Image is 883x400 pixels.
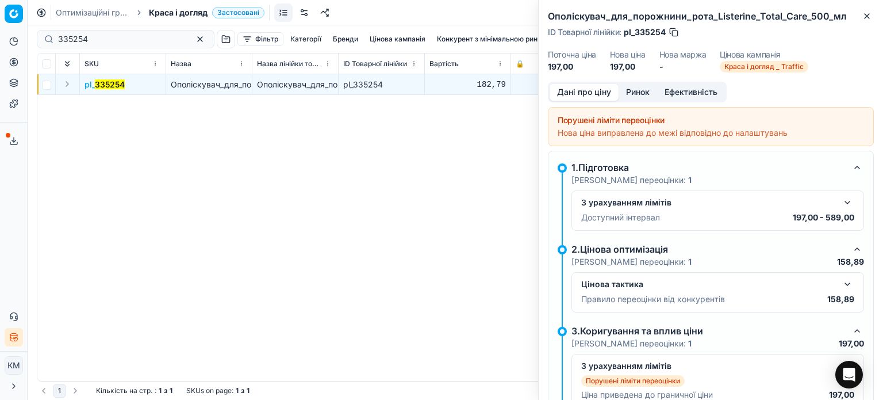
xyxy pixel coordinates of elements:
h2: Ополіскувач_для_порожнини_рота_Listerine_Total_Care_500_мл [548,9,874,23]
input: Пошук по SKU або назві [58,33,184,45]
span: pl_ [85,79,125,90]
button: Ринок [619,84,657,101]
strong: 1 [688,257,692,266]
dt: Нова маржа [659,51,707,59]
button: Дані про ціну [550,84,619,101]
button: Expand all [60,57,74,71]
strong: з [241,386,244,395]
p: [PERSON_NAME] переоцінки: [571,256,692,268]
strong: 1 [170,386,172,395]
button: Бренди [328,32,363,46]
div: : [96,386,172,395]
div: Open Intercom Messenger [835,361,863,388]
dd: 197,00 [610,61,646,73]
p: 158,89 [827,294,854,305]
span: КM [5,357,22,374]
span: Ополіскувач_для_порожнини_рота_Listerine_Total_Care_500_мл [171,79,416,89]
strong: 1 [159,386,162,395]
div: Цінова тактика [581,279,836,290]
p: [PERSON_NAME] переоцінки: [571,174,692,186]
span: SKUs on page : [186,386,233,395]
div: 2.Цінова оптимізація [571,242,846,256]
strong: 1 [247,386,249,395]
a: Оптимізаційні групи [56,7,129,18]
dd: - [659,61,707,73]
button: Expand [60,77,74,91]
dt: Поточна ціна [548,51,596,59]
dt: Цінова кампанія [720,51,808,59]
button: Go to next page [68,384,82,398]
div: Нова ціна виправлена до межі відповідно до налаштувань [558,127,864,139]
p: Порушені ліміти переоцінки [586,376,680,386]
span: 🔒 [516,59,524,68]
button: Фільтр [237,32,283,46]
div: pl_335254 [343,79,420,90]
button: 1 [53,384,66,398]
button: Конкурент з мінімальною ринковою ціною [432,32,585,46]
p: Доступний інтервал [581,212,660,223]
p: [PERSON_NAME] переоцінки: [571,338,692,349]
button: Категорії [286,32,326,46]
span: Назва [171,59,191,68]
span: Краса і догляд _ Traffic [720,61,808,73]
span: ID Товарної лінійки [343,59,407,68]
dd: 197,00 [548,61,596,73]
strong: 1 [688,338,692,348]
nav: pagination [37,384,82,398]
p: Правило переоцінки від конкурентів [581,294,725,305]
div: 3.Коригування та вплив ціни [571,324,846,338]
strong: 1 [236,386,239,395]
strong: 1 [688,175,692,185]
div: 182,79 [429,79,506,90]
span: Застосовані [212,7,264,18]
span: Краса і доглядЗастосовані [149,7,264,18]
button: КM [5,356,23,375]
p: 158,89 [837,256,864,268]
button: pl_335254 [85,79,125,90]
div: З урахуванням лімітів [581,360,836,372]
strong: з [164,386,167,395]
button: Go to previous page [37,384,51,398]
div: Ополіскувач_для_порожнини_рота_Listerine_Total_Care_500_мл [257,79,333,90]
span: Вартість [429,59,459,68]
nav: breadcrumb [56,7,264,18]
span: SKU [85,59,99,68]
button: Цінова кампанія [365,32,430,46]
span: Краса і догляд [149,7,208,18]
span: Назва лінійки товарів [257,59,322,68]
span: Кількість на стр. [96,386,152,395]
p: 197,00 [839,338,864,349]
button: Ефективність [657,84,725,101]
div: З урахуванням лімітів [581,197,836,208]
span: ID Товарної лінійки : [548,28,621,36]
span: pl_335254 [624,26,666,38]
dt: Нова ціна [610,51,646,59]
p: 197,00 - 589,00 [793,212,854,223]
div: 1.Підготовка [571,161,846,174]
div: Порушені ліміти переоцінки [558,115,864,126]
mark: 335254 [95,79,125,89]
